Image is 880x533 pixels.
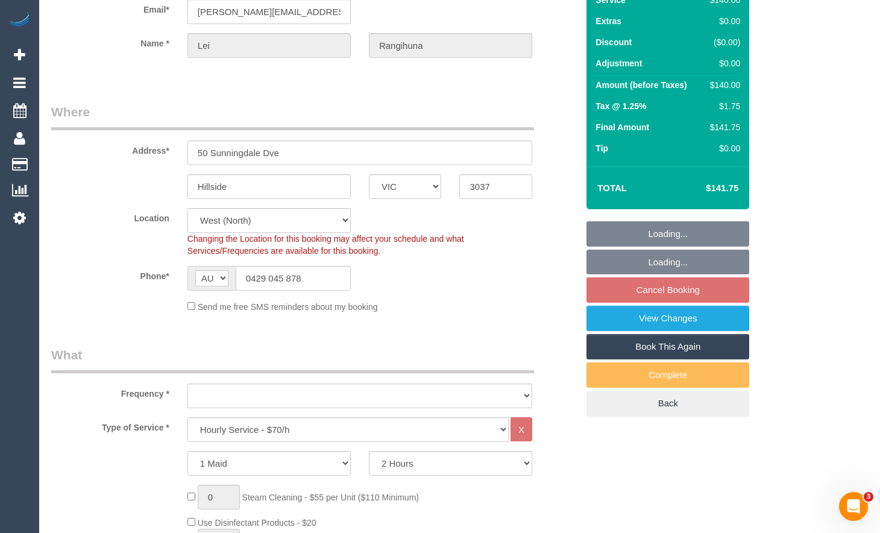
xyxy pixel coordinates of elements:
span: Steam Cleaning - $55 per Unit ($110 Minimum) [242,493,419,502]
label: Tip [596,142,608,154]
input: First Name* [187,33,351,58]
span: Send me free SMS reminders about my booking [198,302,378,312]
div: $141.75 [705,121,740,133]
div: $0.00 [705,142,740,154]
span: 3 [864,492,873,502]
legend: What [51,346,534,373]
label: Name * [42,33,178,49]
label: Frequency * [42,383,178,400]
legend: Where [51,103,534,130]
div: ($0.00) [705,36,740,48]
span: Changing the Location for this booking may affect your schedule and what Services/Frequencies are... [187,234,464,256]
label: Address* [42,140,178,157]
input: Phone* [236,266,351,291]
label: Location [42,208,178,224]
label: Discount [596,36,632,48]
a: View Changes [586,306,749,331]
strong: Total [597,183,627,193]
div: $0.00 [705,15,740,27]
iframe: Intercom live chat [839,492,868,521]
input: Post Code* [459,174,532,199]
input: Last Name* [369,33,532,58]
label: Final Amount [596,121,649,133]
a: Back [586,391,749,416]
label: Type of Service * [42,417,178,434]
label: Adjustment [596,57,642,69]
img: Automaid Logo [7,12,31,29]
input: Suburb* [187,174,351,199]
div: $1.75 [705,100,740,112]
label: Extras [596,15,621,27]
h4: $141.75 [670,183,738,194]
span: Use Disinfectant Products - $20 [198,518,316,528]
a: Book This Again [586,334,749,359]
div: $0.00 [705,57,740,69]
label: Amount (before Taxes) [596,79,687,91]
label: Tax @ 1.25% [596,100,646,112]
div: $140.00 [705,79,740,91]
label: Phone* [42,266,178,282]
